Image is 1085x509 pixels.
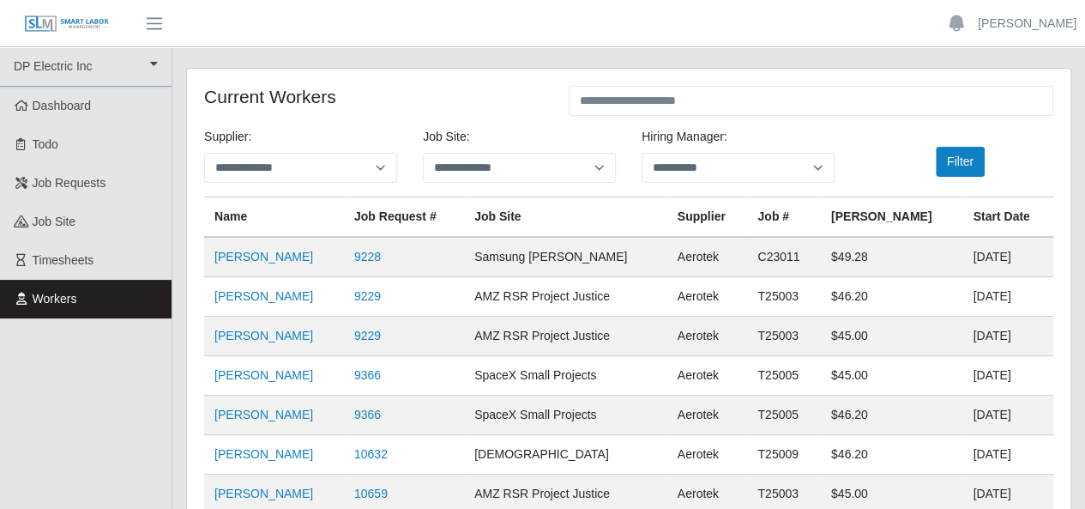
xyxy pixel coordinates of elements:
[464,435,667,475] td: [DEMOGRAPHIC_DATA]
[821,435,963,475] td: $46.20
[747,197,821,238] th: Job #
[747,317,821,356] td: T25003
[33,137,58,151] span: Todo
[33,253,94,267] span: Timesheets
[354,487,388,500] a: 10659
[33,176,106,190] span: Job Requests
[978,15,1076,33] a: [PERSON_NAME]
[214,408,313,421] a: [PERSON_NAME]
[962,356,1053,396] td: [DATE]
[667,396,748,435] td: Aerotek
[821,396,963,435] td: $46.20
[821,277,963,317] td: $46.20
[667,317,748,356] td: Aerotek
[33,99,92,112] span: Dashboard
[354,408,381,421] a: 9366
[214,250,313,264] a: [PERSON_NAME]
[464,356,667,396] td: SpaceX Small Projects
[354,447,388,461] a: 10632
[464,317,667,356] td: AMZ RSR Project Justice
[24,15,110,33] img: SLM Logo
[962,277,1053,317] td: [DATE]
[642,128,727,146] label: Hiring Manager:
[667,356,748,396] td: Aerotek
[204,86,543,107] h4: Current Workers
[962,237,1053,277] td: [DATE]
[214,447,313,461] a: [PERSON_NAME]
[962,435,1053,475] td: [DATE]
[667,277,748,317] td: Aerotek
[962,317,1053,356] td: [DATE]
[747,237,821,277] td: C23011
[747,396,821,435] td: T25005
[354,329,381,342] a: 9229
[464,197,667,238] th: job site
[821,197,963,238] th: [PERSON_NAME]
[33,215,76,228] span: job site
[962,396,1053,435] td: [DATE]
[354,250,381,264] a: 9228
[344,197,464,238] th: Job Request #
[936,147,985,177] button: Filter
[214,368,313,382] a: [PERSON_NAME]
[667,435,748,475] td: Aerotek
[464,277,667,317] td: AMZ RSR Project Justice
[962,197,1053,238] th: Start Date
[821,317,963,356] td: $45.00
[33,292,77,306] span: Workers
[214,487,313,500] a: [PERSON_NAME]
[204,128,251,146] label: Supplier:
[747,356,821,396] td: T25005
[204,197,344,238] th: Name
[821,356,963,396] td: $45.00
[423,128,469,146] label: job site:
[747,435,821,475] td: T25009
[464,237,667,277] td: Samsung [PERSON_NAME]
[214,289,313,303] a: [PERSON_NAME]
[464,396,667,435] td: SpaceX Small Projects
[747,277,821,317] td: T25003
[667,237,748,277] td: Aerotek
[354,368,381,382] a: 9366
[214,329,313,342] a: [PERSON_NAME]
[667,197,748,238] th: Supplier
[354,289,381,303] a: 9229
[821,237,963,277] td: $49.28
